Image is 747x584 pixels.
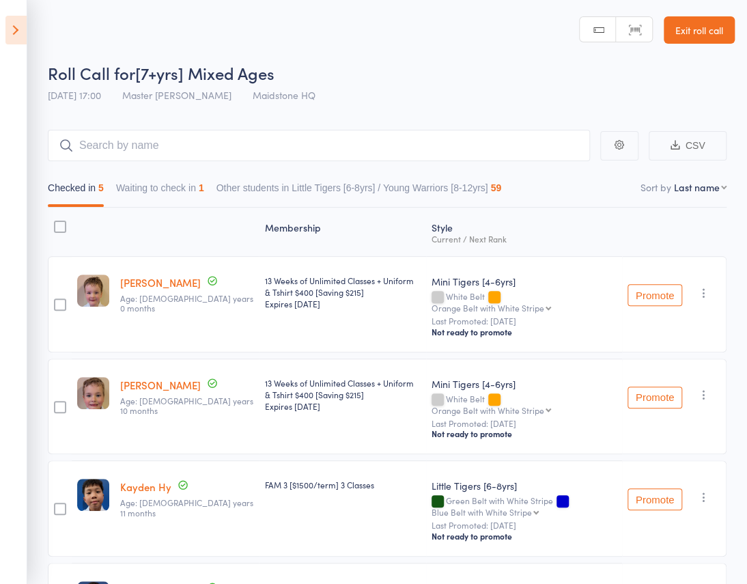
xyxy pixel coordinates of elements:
div: Last name [674,180,720,194]
img: image1757400853.png [77,275,109,307]
small: Last Promoted: [DATE] [432,520,617,530]
div: Expires [DATE] [264,400,421,412]
div: Style [426,214,622,250]
div: Mini Tigers [4-6yrs] [432,275,617,288]
div: Orange Belt with White Stripe [432,406,544,415]
button: Waiting to check in1 [116,176,204,207]
div: Not ready to promote [432,428,617,439]
div: White Belt [432,394,617,415]
a: Kayden Hy [120,479,171,494]
div: 59 [491,182,502,193]
div: Green Belt with White Stripe [432,496,617,516]
label: Sort by [640,180,671,194]
div: Expires [DATE] [264,298,421,309]
a: [PERSON_NAME] [120,275,201,290]
div: FAM 3 [$1500/term] 3 Classes [264,479,421,490]
span: Age: [DEMOGRAPHIC_DATA] years 10 months [120,395,253,416]
button: Other students in Little Tigers [6-8yrs] / Young Warriors [8-12yrs]59 [216,176,501,207]
span: Age: [DEMOGRAPHIC_DATA] years 0 months [120,292,253,314]
span: Roll Call for [48,61,135,84]
img: image1743146266.png [77,479,109,511]
button: Checked in5 [48,176,104,207]
div: 1 [199,182,204,193]
button: Promote [628,488,682,510]
span: Master [PERSON_NAME] [122,88,231,102]
span: Age: [DEMOGRAPHIC_DATA] years 11 months [120,497,253,518]
div: Little Tigers [6-8yrs] [432,479,617,492]
small: Last Promoted: [DATE] [432,419,617,428]
span: Maidstone HQ [253,88,315,102]
div: Blue Belt with White Stripe [432,507,532,516]
button: Promote [628,284,682,306]
button: CSV [649,131,727,161]
div: Mini Tigers [4-6yrs] [432,377,617,391]
button: Promote [628,387,682,408]
div: 13 Weeks of Unlimited Classes + Uniform & Tshirt $400 [Saving $215] [264,275,421,309]
div: Orange Belt with White Stripe [432,303,544,312]
a: [PERSON_NAME] [120,378,201,392]
div: Membership [259,214,426,250]
span: [7+yrs] Mixed Ages [135,61,274,84]
div: White Belt [432,292,617,312]
input: Search by name [48,130,590,161]
div: 5 [98,182,104,193]
a: Exit roll call [664,16,735,44]
div: 13 Weeks of Unlimited Classes + Uniform & Tshirt $400 [Saving $215] [264,377,421,412]
span: [DATE] 17:00 [48,88,101,102]
div: Not ready to promote [432,531,617,542]
div: Not ready to promote [432,326,617,337]
small: Last Promoted: [DATE] [432,316,617,326]
div: Current / Next Rank [432,234,617,243]
img: image1757400848.png [77,377,109,409]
